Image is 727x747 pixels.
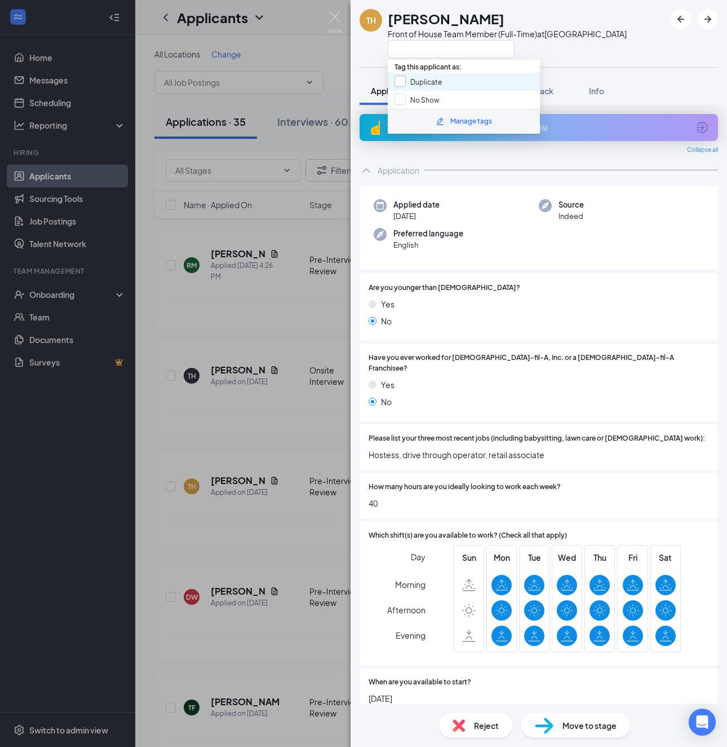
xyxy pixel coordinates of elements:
[393,199,440,210] span: Applied date
[411,551,425,563] span: Day
[369,353,709,374] span: Have you ever worked for [DEMOGRAPHIC_DATA]-fil-A, Inc. or a [DEMOGRAPHIC_DATA]-fil-A Franchisee?
[369,497,709,509] span: 40
[695,121,709,134] svg: ArrowCircle
[491,551,512,564] span: Mon
[360,164,373,177] svg: ChevronUp
[369,433,705,444] span: Please list your three most recent jobs (including babysitting, lawn care or [DEMOGRAPHIC_DATA] w...
[689,709,716,736] div: Open Intercom Messenger
[450,116,492,127] div: Manage tags
[381,379,394,391] span: Yes
[388,56,468,73] span: Tag this applicant as:
[371,86,414,96] span: Application
[393,228,463,239] span: Preferred language
[393,239,463,251] span: English
[701,12,715,26] svg: ArrowRight
[369,449,709,461] span: Hostess, drive through operator, retail associate
[436,117,445,126] svg: Pencil
[589,86,604,96] span: Info
[459,551,479,564] span: Sun
[589,551,610,564] span: Thu
[671,9,691,29] button: ArrowLeftNew
[381,298,394,310] span: Yes
[557,551,577,564] span: Wed
[674,12,688,26] svg: ArrowLeftNew
[474,719,499,732] span: Reject
[369,692,709,705] span: [DATE]
[393,210,440,222] span: [DATE]
[396,625,425,645] span: Evening
[381,315,392,327] span: No
[369,530,567,541] span: Which shift(s) are you available to work? (Check all that apply)
[366,15,376,26] div: TH
[558,210,584,222] span: Indeed
[388,28,627,39] div: Front of House Team Member (Full-Time) at [GEOGRAPHIC_DATA]
[378,165,419,176] div: Application
[369,677,471,688] span: When are you available to start?
[655,551,676,564] span: Sat
[623,551,643,564] span: Fri
[381,396,392,408] span: No
[388,9,504,28] h1: [PERSON_NAME]
[369,482,561,493] span: How many hours are you ideally looking to work each week?
[369,283,520,293] span: Are you younger than [DEMOGRAPHIC_DATA]?
[524,551,544,564] span: Tue
[395,574,425,595] span: Morning
[558,199,584,210] span: Source
[387,600,425,620] span: Afternoon
[687,146,718,155] span: Collapse all
[698,9,718,29] button: ArrowRight
[562,719,617,732] span: Move to stage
